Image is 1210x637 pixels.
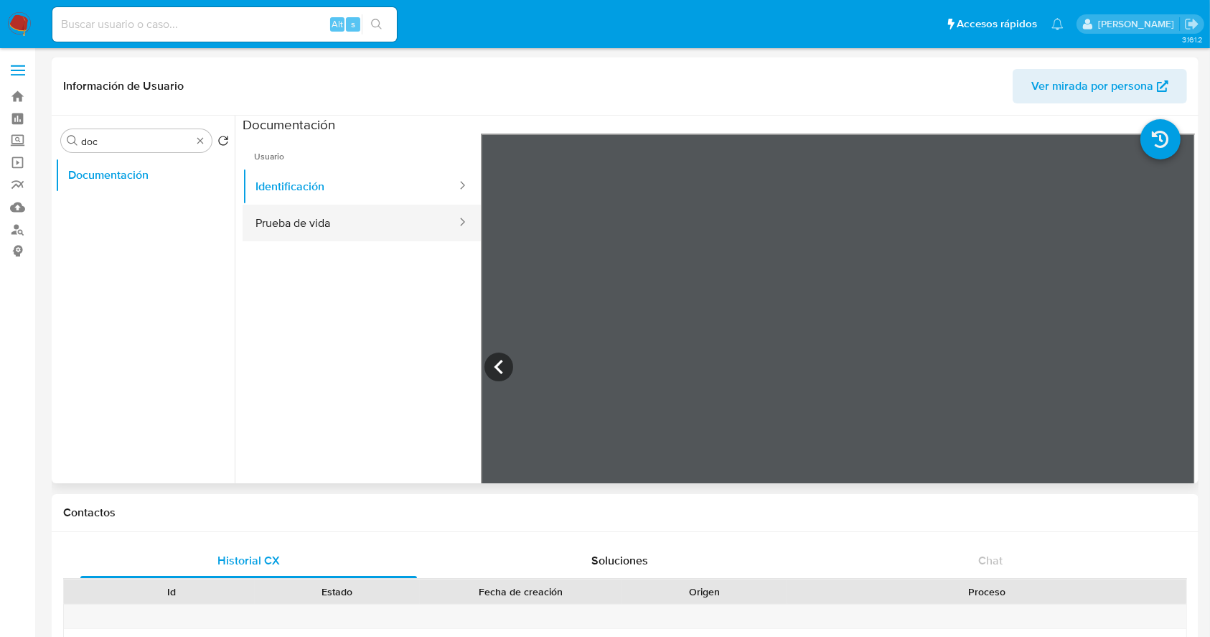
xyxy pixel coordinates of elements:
[99,585,245,599] div: Id
[430,585,611,599] div: Fecha de creación
[978,552,1003,569] span: Chat
[1184,17,1199,32] a: Salir
[632,585,777,599] div: Origen
[1051,18,1064,30] a: Notificaciones
[351,17,355,31] span: s
[55,158,235,192] button: Documentación
[217,552,280,569] span: Historial CX
[1031,69,1153,103] span: Ver mirada por persona
[52,15,397,34] input: Buscar usuario o caso...
[1013,69,1187,103] button: Ver mirada por persona
[67,135,78,147] button: Buscar
[332,17,343,31] span: Alt
[797,585,1176,599] div: Proceso
[63,79,184,93] h1: Información de Usuario
[265,585,411,599] div: Estado
[81,135,192,148] input: Buscar
[217,135,229,151] button: Volver al orden por defecto
[194,135,206,147] button: Borrar
[1098,17,1179,31] p: nicolas.luzardo@mercadolibre.com
[362,14,391,34] button: search-icon
[957,17,1037,32] span: Accesos rápidos
[591,552,648,569] span: Soluciones
[63,506,1187,520] h1: Contactos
